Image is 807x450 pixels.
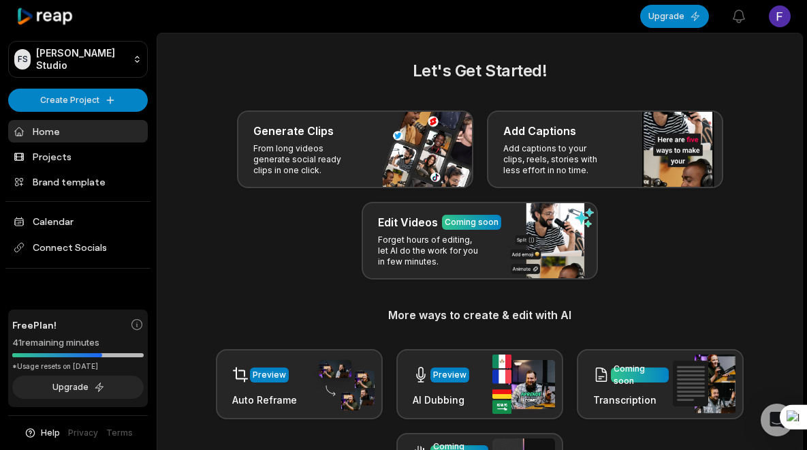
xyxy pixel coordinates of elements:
[8,89,148,112] button: Create Project
[12,336,144,350] div: 41 remaining minutes
[174,307,786,323] h3: More ways to create & edit with AI
[378,214,438,230] h3: Edit Videos
[503,123,576,139] h3: Add Captions
[253,123,334,139] h3: Generate Clips
[378,235,484,267] p: Forget hours of editing, let AI do the work for you in few minutes.
[673,355,735,413] img: transcription.png
[12,318,57,332] span: Free Plan!
[8,120,148,142] a: Home
[312,358,375,411] img: auto_reframe.png
[12,361,144,372] div: *Usage resets on [DATE]
[503,143,609,176] p: Add captions to your clips, reels, stories with less effort in no time.
[445,216,499,228] div: Coming soon
[8,210,148,232] a: Calendar
[36,47,127,72] p: [PERSON_NAME] Studio
[8,235,148,260] span: Connect Socials
[761,404,793,436] div: Open Intercom Messenger
[253,369,286,381] div: Preview
[68,427,98,439] a: Privacy
[253,143,359,176] p: From long videos generate social ready clips in one click.
[433,369,466,381] div: Preview
[12,376,144,399] button: Upgrade
[640,5,709,28] button: Upgrade
[593,393,669,407] h3: Transcription
[413,393,469,407] h3: AI Dubbing
[106,427,133,439] a: Terms
[8,170,148,193] a: Brand template
[614,363,666,387] div: Coming soon
[24,427,60,439] button: Help
[41,427,60,439] span: Help
[232,393,297,407] h3: Auto Reframe
[492,355,555,414] img: ai_dubbing.png
[174,59,786,83] h2: Let's Get Started!
[14,49,31,70] div: FS
[8,145,148,168] a: Projects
